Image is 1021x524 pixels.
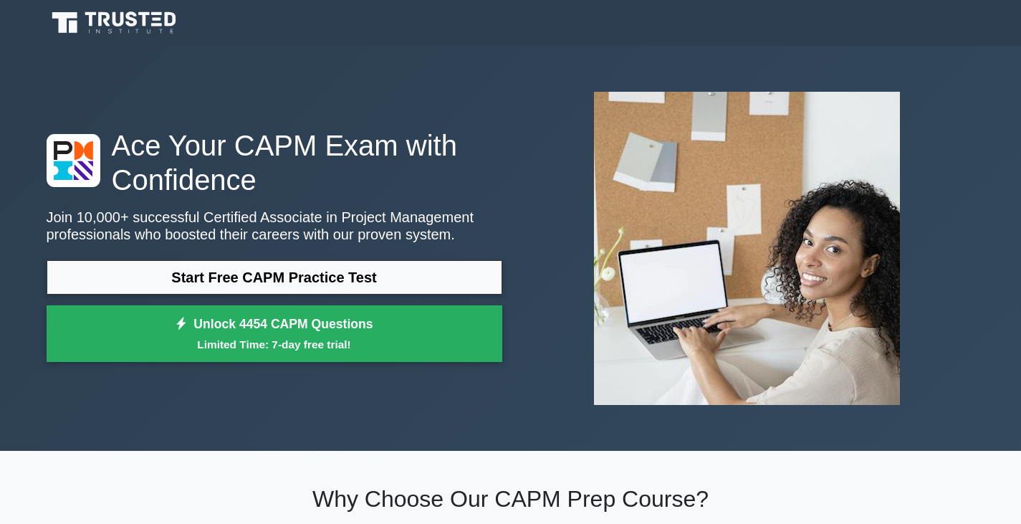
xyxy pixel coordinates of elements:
[47,485,975,513] h2: Why Choose Our CAPM Prep Course?
[47,305,502,363] a: Unlock 4454 CAPM QuestionsLimited Time: 7-day free trial!
[47,128,502,197] h1: Ace Your CAPM Exam with Confidence
[47,260,502,295] a: Start Free CAPM Practice Test
[47,209,502,243] p: Join 10,000+ successful Certified Associate in Project Management professionals who boosted their...
[64,336,484,353] small: Limited Time: 7-day free trial!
